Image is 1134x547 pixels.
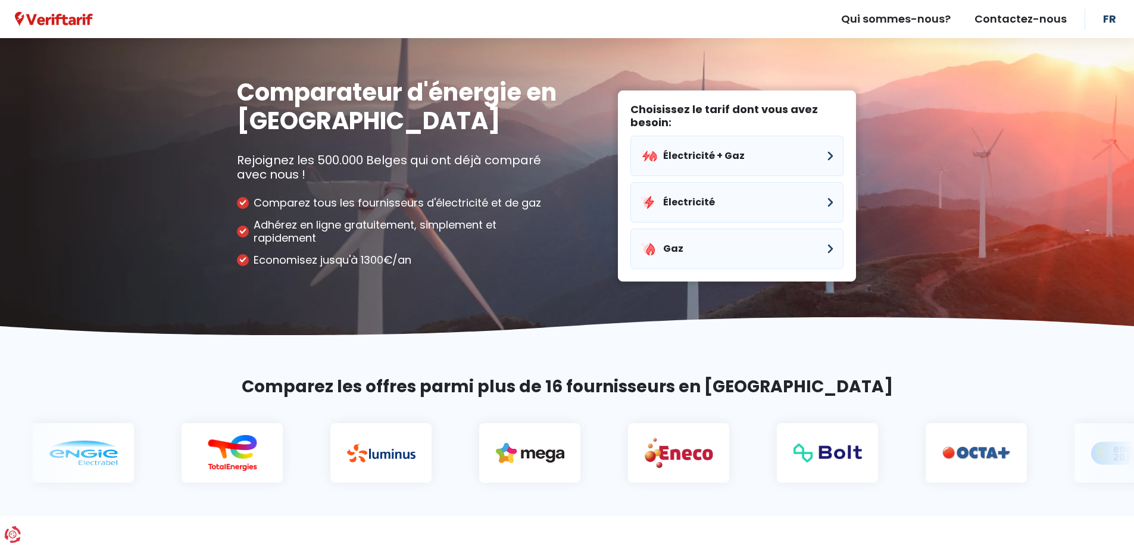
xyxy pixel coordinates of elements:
[237,196,558,210] li: Comparez tous les fournisseurs d'électricité et de gaz
[785,443,853,462] img: Bolt
[15,11,93,27] a: Veriftarif
[338,444,407,462] img: Luminus
[237,153,558,182] p: Rejoignez les 500.000 Belges qui ont déjà comparé avec nous !
[630,229,844,269] button: Gaz
[630,182,844,223] button: Électricité
[630,103,844,129] label: Choisissez le tarif dont vous avez besoin:
[189,435,258,471] img: Total Energies
[15,12,93,27] img: Veriftarif logo
[237,218,558,245] li: Adhérez en ligne gratuitement, simplement et rapidement
[237,78,558,135] h1: Comparateur d'énergie en [GEOGRAPHIC_DATA]
[237,374,898,399] h2: Comparez les offres parmi plus de 16 fournisseurs en [GEOGRAPHIC_DATA]
[487,443,555,463] img: Mega
[237,254,558,267] li: Economisez jusqu'à 1300€/an
[933,446,1002,460] img: Octa +
[630,136,844,176] button: Électricité + Gaz
[636,437,704,468] img: Eneco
